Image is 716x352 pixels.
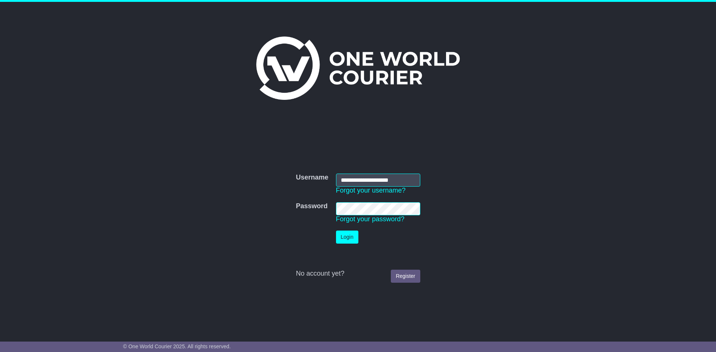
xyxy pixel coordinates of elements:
div: No account yet? [296,270,420,278]
a: Forgot your username? [336,187,406,194]
label: Username [296,174,328,182]
a: Register [391,270,420,283]
label: Password [296,202,327,210]
img: One World [256,37,460,100]
a: Forgot your password? [336,215,405,223]
span: © One World Courier 2025. All rights reserved. [123,343,231,349]
button: Login [336,231,358,244]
